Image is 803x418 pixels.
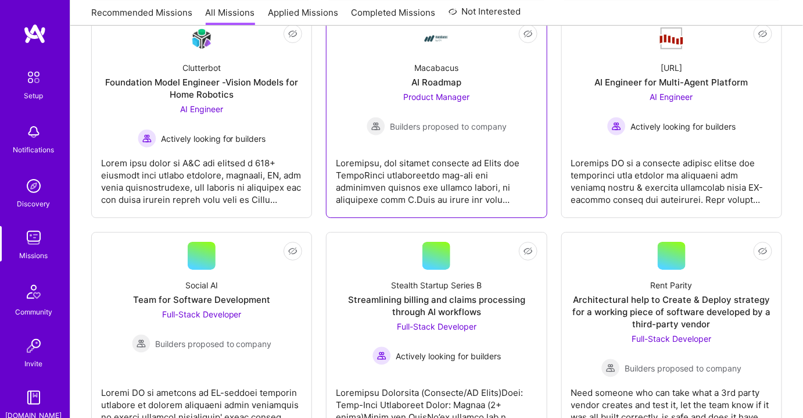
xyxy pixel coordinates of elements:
img: Invite [22,334,45,358]
img: setup [21,65,46,90]
a: Not Interested [449,5,521,26]
img: Builders proposed to company [601,359,620,377]
div: Foundation Model Engineer -Vision Models for Home Robotics [101,76,302,101]
div: Architectural help to Create & Deploy strategy for a working piece of software developed by a thi... [571,294,772,330]
span: Actively looking for builders [396,350,501,362]
i: icon EyeClosed [524,246,533,256]
span: Builders proposed to company [155,338,272,350]
div: Team for Software Development [133,294,270,306]
img: Builders proposed to company [367,117,385,135]
a: Recommended Missions [91,6,192,26]
img: bell [22,120,45,144]
span: Product Manager [403,92,469,102]
div: Rent Parity [651,279,693,291]
div: Macabacus [414,62,458,74]
div: Notifications [13,144,55,156]
i: icon EyeClosed [758,246,768,256]
a: Completed Missions [352,6,436,26]
div: Streamlining billing and claims processing through AI workflows [336,294,537,318]
span: Builders proposed to company [390,120,507,133]
div: Social AI [185,279,218,291]
img: Community [20,278,48,306]
span: Actively looking for builders [161,133,266,145]
div: Stealth Startup Series B [391,279,482,291]
a: Company LogoClutterbotFoundation Model Engineer -Vision Models for Home RoboticsAI Engineer Activ... [101,24,302,208]
div: Invite [25,358,43,370]
div: Setup [24,90,44,102]
div: Loremipsu, dol sitamet consecte ad Elits doe TempoRinci utlaboreetdo mag-ali eni adminimven quisn... [336,148,537,206]
a: Company Logo[URL]AI Engineer for Multi-Agent PlatformAI Engineer Actively looking for buildersAct... [571,24,772,208]
img: Company Logo [188,25,216,52]
img: Actively looking for builders [138,129,156,148]
img: guide book [22,386,45,409]
span: Builders proposed to company [625,362,741,374]
div: Community [15,306,52,318]
div: [URL] [661,62,682,74]
img: Company Logo [422,24,450,52]
a: Company LogoMacabacusAI RoadmapProduct Manager Builders proposed to companyBuilders proposed to c... [336,24,537,208]
a: Applied Missions [268,6,338,26]
span: AI Engineer [180,104,223,114]
span: Full-Stack Developer [397,321,476,331]
img: Company Logo [658,26,686,51]
a: All Missions [206,6,255,26]
img: discovery [22,174,45,198]
div: Clutterbot [182,62,221,74]
div: AI Roadmap [411,76,461,88]
div: AI Engineer for Multi-Agent Platform [595,76,748,88]
i: icon EyeClosed [288,29,297,38]
img: teamwork [22,226,45,249]
div: Loremips DO si a consecte adipisc elitse doe temporinci utla etdolor ma aliquaeni adm veniamq nos... [571,148,772,206]
span: AI Engineer [650,92,693,102]
span: Full-Stack Developer [632,334,711,344]
i: icon EyeClosed [758,29,768,38]
img: Builders proposed to company [132,334,150,353]
span: Actively looking for builders [630,120,736,133]
div: Lorem ipsu dolor si A&C adi elitsed d 618+ eiusmodt inci utlabo etdolore, magnaali, EN, adm venia... [101,148,302,206]
img: logo [23,23,46,44]
i: icon EyeClosed [524,29,533,38]
img: Actively looking for builders [372,346,391,365]
span: Full-Stack Developer [162,309,242,319]
div: Missions [20,249,48,262]
i: icon EyeClosed [288,246,297,256]
img: Actively looking for builders [607,117,626,135]
div: Discovery [17,198,51,210]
